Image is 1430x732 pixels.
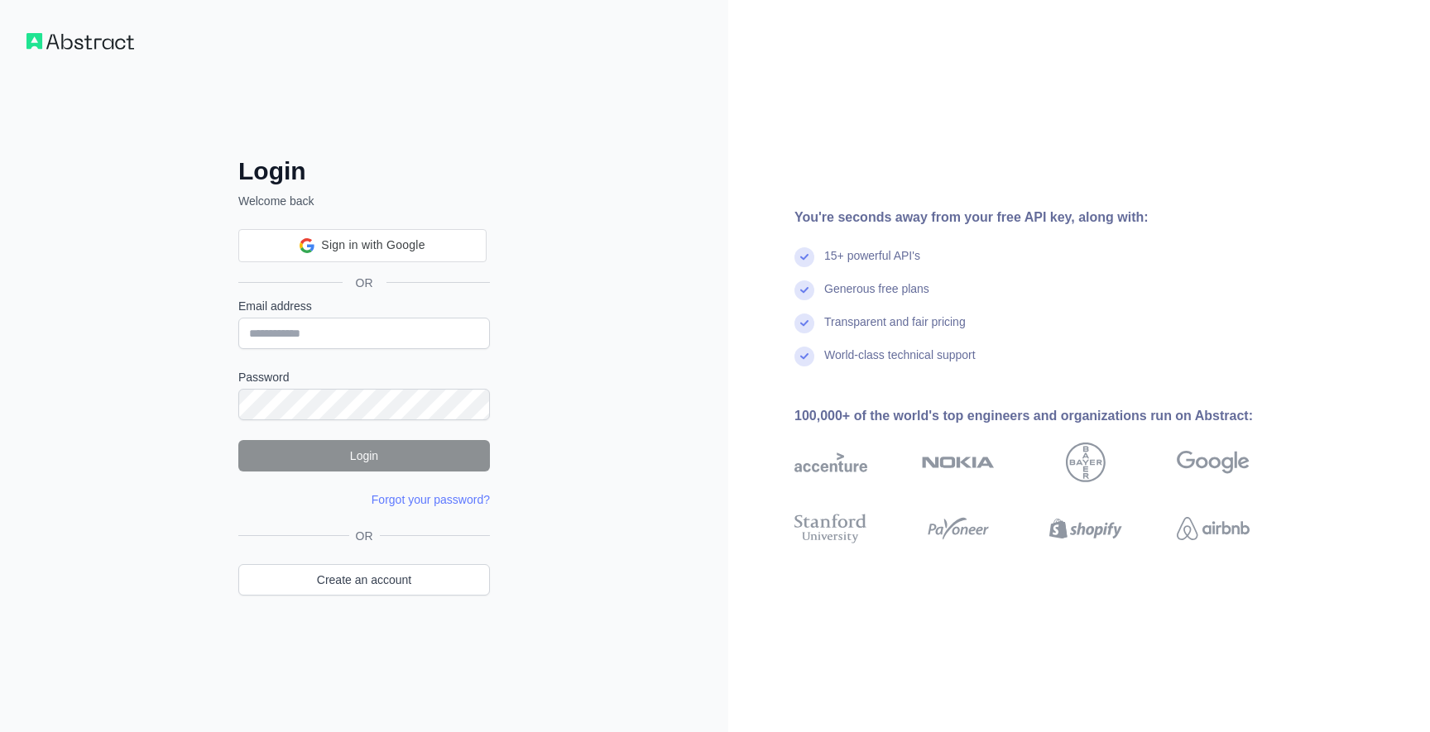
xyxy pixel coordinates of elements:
[922,510,995,547] img: payoneer
[238,298,490,314] label: Email address
[1049,510,1122,547] img: shopify
[1066,443,1106,482] img: bayer
[794,406,1303,426] div: 100,000+ of the world's top engineers and organizations run on Abstract:
[372,493,490,506] a: Forgot your password?
[1177,443,1250,482] img: google
[794,510,867,547] img: stanford university
[824,313,966,347] div: Transparent and fair pricing
[1177,510,1250,547] img: airbnb
[238,440,490,471] button: Login
[794,313,814,333] img: check mark
[238,369,490,385] label: Password
[343,275,386,291] span: OR
[238,193,490,209] p: Welcome back
[238,156,490,186] h2: Login
[321,237,425,254] span: Sign in with Google
[794,247,814,267] img: check mark
[794,347,814,366] img: check mark
[824,280,929,313] div: Generous free plans
[922,443,995,482] img: nokia
[349,528,380,544] span: OR
[238,564,490,596] a: Create an account
[794,280,814,300] img: check mark
[794,443,867,482] img: accenture
[238,229,487,262] div: Sign in with Google
[824,347,976,380] div: World-class technical support
[824,247,920,280] div: 15+ powerful API's
[26,33,134,50] img: Workflow
[794,208,1303,227] div: You're seconds away from your free API key, along with:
